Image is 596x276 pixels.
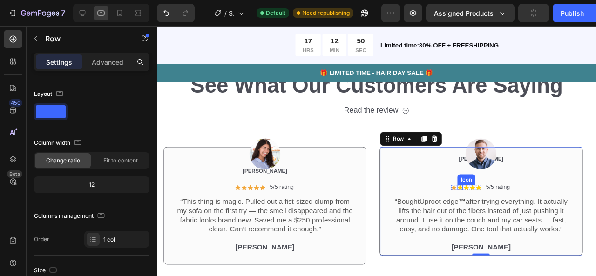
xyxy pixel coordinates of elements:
strong: ™ [317,181,325,188]
span: Assigned Products [434,8,494,18]
div: Row [246,114,262,123]
span: [PERSON_NAME] [90,149,137,155]
div: Beta [7,170,22,178]
button: Publish [553,4,592,22]
iframe: Design area [157,26,596,276]
p: “This thing is magic. Pulled out a fist-sized clump from my sofa on the first try — the smell dis... [20,180,208,219]
span: / [224,8,227,18]
button: 7 [4,4,69,22]
p: 7 [61,7,65,19]
button: Assigned Products [426,4,515,22]
div: 12 [36,178,148,191]
span: Default [266,9,285,17]
p: “Bought after trying everything. It actually lifts the hair out of the fibers instead of just pus... [247,180,435,219]
p: 5/5 rating [346,166,371,174]
div: 450 [9,99,22,107]
div: 1 col [103,236,147,244]
span: Need republishing [302,9,350,17]
span: Change ratio [46,156,80,165]
div: Order [34,235,49,243]
div: Undo/Redo [157,4,195,22]
img: gempages_432750572815254551-ef0d89b6-ac25-4a2c-b219-0d7927ae4de1.png [97,118,130,151]
div: Read the review [196,84,254,94]
button: Read the review [196,84,265,94]
img: gempages_432750572815254551-a30c62f0-05e4-45ca-ac80-7f24f7eb2b9e.png [325,118,357,151]
p: 5/5 rating [119,166,144,174]
div: Publish [561,8,584,18]
p: [PERSON_NAME] [20,228,208,238]
div: Columns management [34,210,107,222]
div: Layout [34,88,65,101]
p: Limited time:30% OFF + FREESHIPPING [235,15,461,25]
p: Advanced [92,57,123,67]
p: Settings [46,57,72,67]
p: [PERSON_NAME] [247,228,435,238]
span: Fit to content [103,156,138,165]
span: Uproot edge [276,181,325,188]
div: Column width [34,137,83,149]
p: Row [45,33,124,44]
span: Shopify Original Product Template [229,8,234,18]
p: 🎁 LIMITED TIME - HAIR DAY SALE 🎁 [1,45,461,54]
h2: See What Our Customers Are Saying [7,47,455,78]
